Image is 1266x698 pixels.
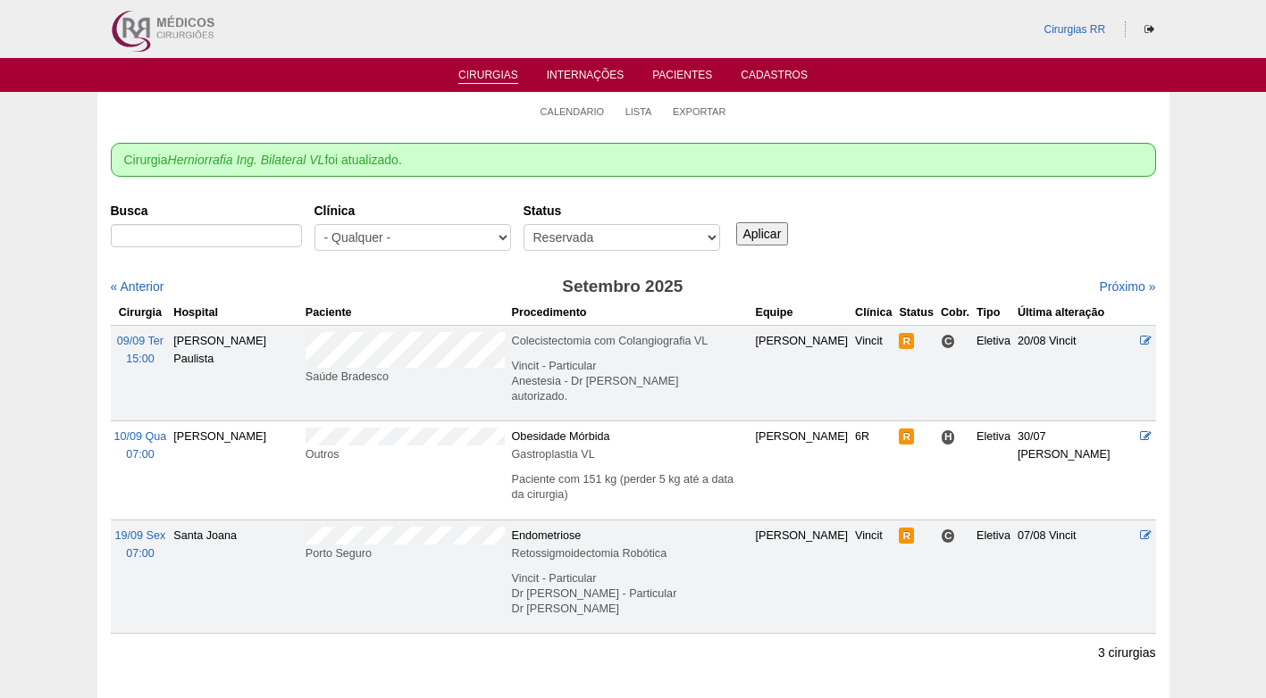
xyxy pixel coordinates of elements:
a: Próximo » [1099,279,1155,294]
th: Procedimento [508,300,752,326]
td: Eletiva [973,519,1014,633]
td: 07/08 Vincit [1014,519,1137,633]
em: Herniorrafia Ing. Bilateral VL [168,153,325,167]
td: [PERSON_NAME] [752,519,852,633]
th: Tipo [973,300,1014,326]
span: 19/09 Sex [115,529,166,542]
div: Saúde Bradesco [306,368,505,386]
td: Vincit [851,519,895,633]
p: Vincit - Particular Dr [PERSON_NAME] - Particular Dr [PERSON_NAME] [512,571,749,617]
a: Cirurgias [458,69,518,84]
td: [PERSON_NAME] [170,421,301,519]
a: 19/09 Sex 07:00 [115,529,166,560]
span: Reservada [899,333,914,349]
th: Última alteração [1014,300,1137,326]
i: Sair [1144,24,1154,35]
span: Consultório [941,334,956,349]
td: [PERSON_NAME] Paulista [170,325,301,420]
td: 30/07 [PERSON_NAME] [1014,421,1137,519]
th: Cobr. [937,300,973,326]
h3: Setembro 2025 [361,274,884,300]
a: Pacientes [652,69,712,87]
span: 07:00 [126,448,155,461]
a: Editar [1140,430,1152,443]
label: Status [524,202,720,220]
span: Consultório [941,528,956,544]
td: Obesidade Mórbida [508,421,752,519]
a: Internações [547,69,625,87]
td: 20/08 Vincit [1014,325,1137,420]
input: Digite os termos que você deseja procurar. [111,224,302,247]
span: 09/09 Ter [117,335,163,347]
label: Busca [111,202,302,220]
span: 15:00 [126,353,155,365]
p: Paciente com 151 kg (perder 5 kg até a data da cirurgia) [512,472,749,503]
a: Editar [1140,529,1152,542]
p: Vincit - Particular Anestesia - Dr [PERSON_NAME] autorizado. [512,359,749,404]
td: Eletiva [973,421,1014,519]
span: Reservada [899,428,914,445]
td: 6R [851,421,895,519]
span: Hospital [941,429,956,445]
input: Aplicar [736,222,789,245]
th: Paciente [302,300,508,326]
td: Endometriose [508,519,752,633]
a: Cirurgias RR [1044,23,1105,36]
span: Reservada [899,528,914,544]
a: Editar [1140,335,1152,347]
th: Cirurgia [111,300,171,326]
div: Colecistectomia com Colangiografia VL [512,332,749,350]
div: Gastroplastia VL [512,445,749,463]
div: Cirurgia foi atualizado. [111,143,1156,177]
a: Cadastros [741,69,808,87]
th: Hospital [170,300,301,326]
th: Clínica [851,300,895,326]
span: 07:00 [126,547,155,560]
td: Eletiva [973,325,1014,420]
th: Equipe [752,300,852,326]
span: 10/09 Qua [114,430,167,443]
a: Exportar [673,105,726,118]
td: [PERSON_NAME] [752,421,852,519]
p: 3 cirurgias [1098,644,1156,661]
td: [PERSON_NAME] [752,325,852,420]
div: Porto Seguro [306,544,505,562]
div: Retossigmoidectomia Robótica [512,544,749,562]
a: « Anterior [111,279,164,294]
a: 09/09 Ter 15:00 [117,335,163,365]
a: 10/09 Qua 07:00 [114,430,167,461]
td: Vincit [851,325,895,420]
td: Santa Joana [170,519,301,633]
a: Calendário [541,105,605,118]
th: Status [895,300,937,326]
div: Outros [306,445,505,463]
label: Clínica [314,202,511,220]
a: Lista [625,105,652,118]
